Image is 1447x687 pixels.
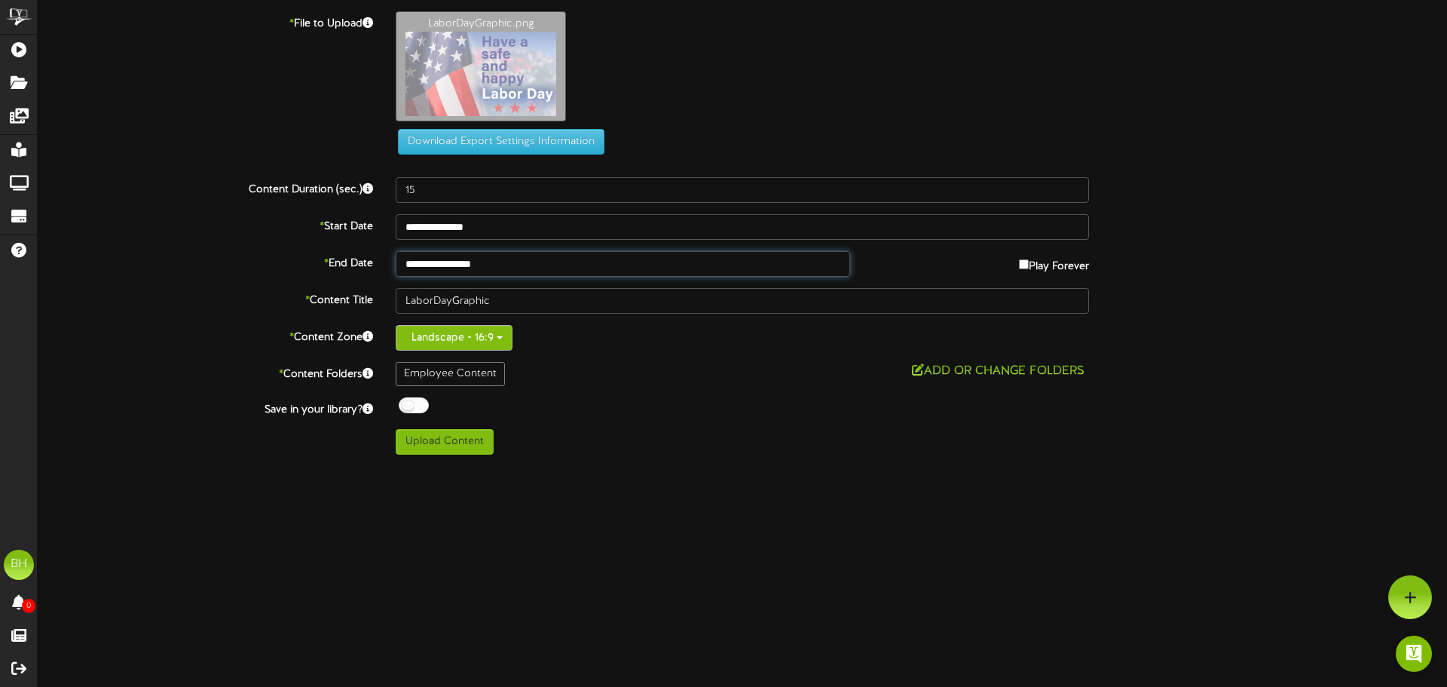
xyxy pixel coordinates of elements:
[390,136,604,148] a: Download Export Settings Information
[26,11,384,32] label: File to Upload
[398,129,604,155] button: Download Export Settings Information
[1019,251,1089,274] label: Play Forever
[4,550,34,580] div: BH
[22,599,35,613] span: 0
[396,288,1089,314] input: Title of this Content
[26,288,384,308] label: Content Title
[396,429,494,455] button: Upload Content
[26,214,384,235] label: Start Date
[26,251,384,271] label: End Date
[26,362,384,382] label: Content Folders
[907,362,1089,381] button: Add or Change Folders
[396,362,505,386] div: Employee Content
[26,397,384,418] label: Save in your library?
[26,325,384,345] label: Content Zone
[396,325,512,351] button: Landscape - 16:9
[1019,259,1029,269] input: Play Forever
[26,177,384,198] label: Content Duration (sec.)
[1396,636,1432,672] div: Open Intercom Messenger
